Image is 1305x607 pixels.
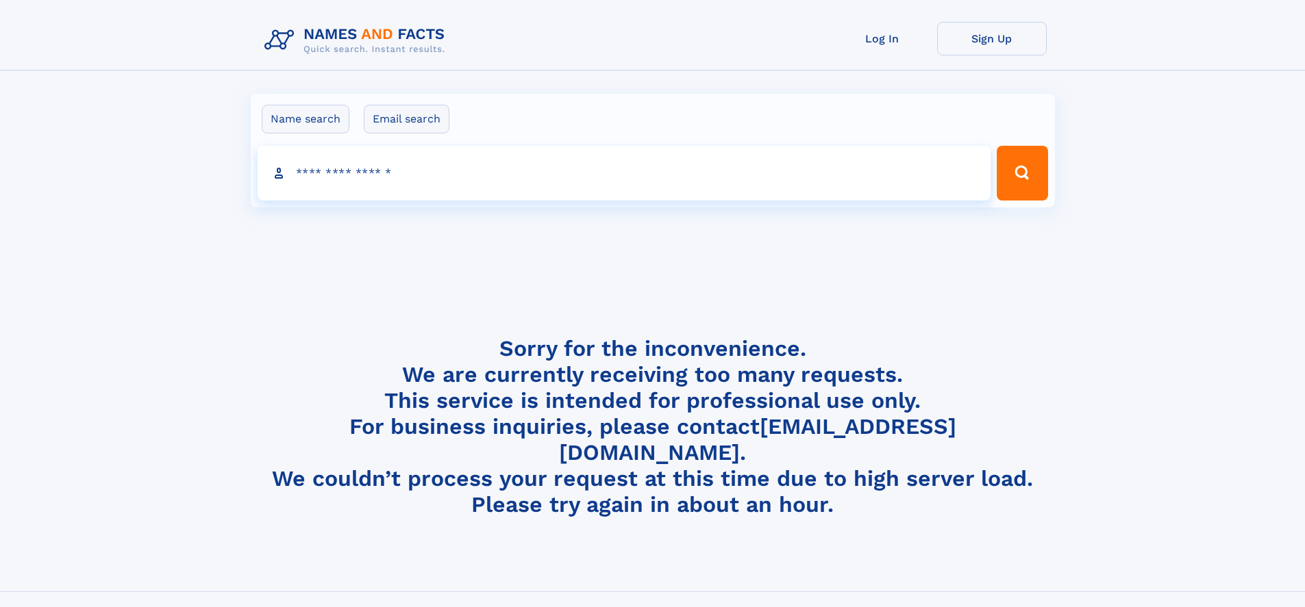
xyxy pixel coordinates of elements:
[997,146,1047,201] button: Search Button
[364,105,449,133] label: Email search
[559,413,956,465] a: [EMAIL_ADDRESS][DOMAIN_NAME]
[937,22,1047,55] a: Sign Up
[828,22,937,55] a: Log In
[259,335,1047,518] h4: Sorry for the inconvenience. We are currently receiving too many requests. This service is intend...
[258,146,991,201] input: search input
[262,105,349,133] label: Name search
[259,22,456,59] img: Logo Names and Facts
